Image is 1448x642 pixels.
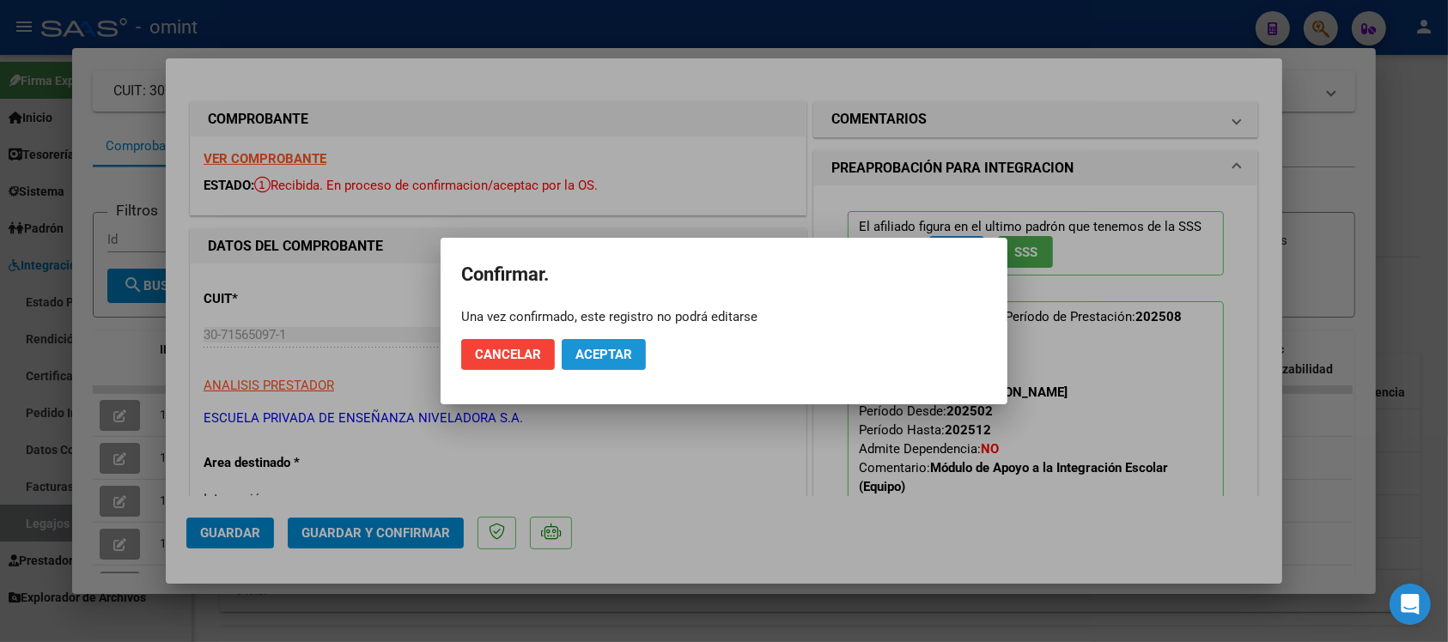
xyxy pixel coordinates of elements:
[461,308,987,325] div: Una vez confirmado, este registro no podrá editarse
[575,347,632,362] span: Aceptar
[562,339,646,370] button: Aceptar
[475,347,541,362] span: Cancelar
[461,258,987,291] h2: Confirmar.
[461,339,555,370] button: Cancelar
[1390,584,1431,625] div: Open Intercom Messenger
